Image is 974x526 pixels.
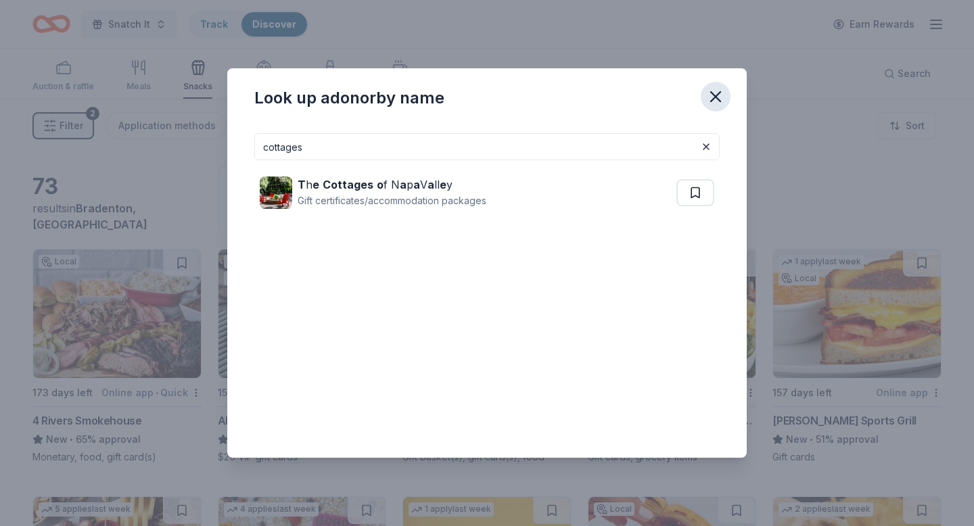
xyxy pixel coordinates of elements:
strong: a [413,178,420,191]
strong: o [377,178,384,191]
img: Image for The Cottages of Napa Valley [260,176,292,209]
div: h f N p V ll y [298,176,486,193]
strong: Cottages [323,178,373,191]
div: Gift certificates/accommodation packages [298,193,486,209]
strong: e [440,178,446,191]
strong: a [427,178,434,191]
div: Look up a donor by name [254,87,444,109]
strong: e [312,178,319,191]
strong: T [298,178,306,191]
strong: a [400,178,407,191]
input: Search [254,133,720,160]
